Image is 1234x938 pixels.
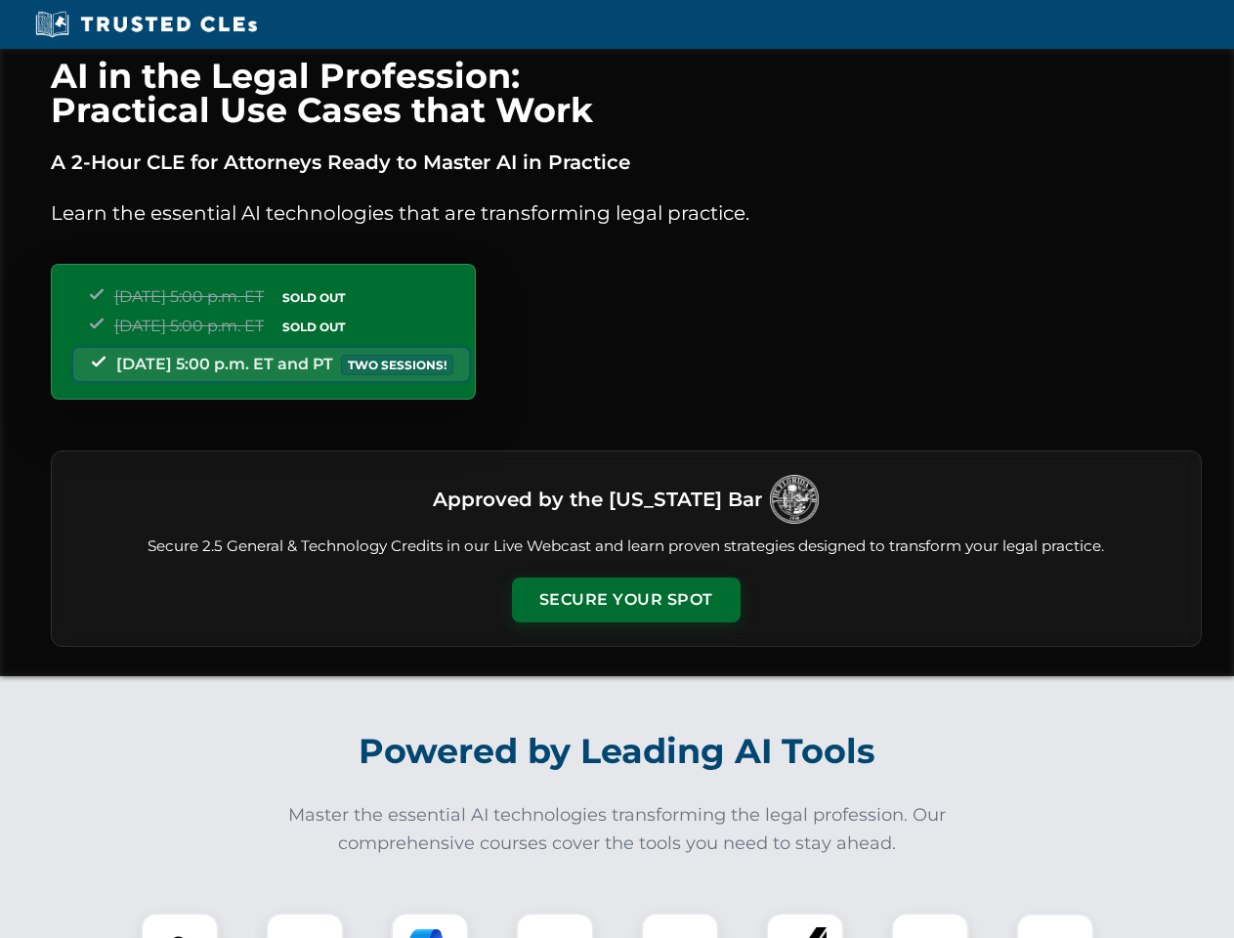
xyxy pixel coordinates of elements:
p: Learn the essential AI technologies that are transforming legal practice. [51,197,1202,229]
span: SOLD OUT [276,317,352,337]
p: Master the essential AI technologies transforming the legal profession. Our comprehensive courses... [276,801,959,858]
h3: Approved by the [US_STATE] Bar [433,482,762,517]
span: [DATE] 5:00 p.m. ET [114,287,264,306]
span: SOLD OUT [276,287,352,308]
button: Secure Your Spot [512,577,741,622]
h2: Powered by Leading AI Tools [76,717,1159,786]
span: [DATE] 5:00 p.m. ET [114,317,264,335]
img: Logo [770,475,819,524]
h1: AI in the Legal Profession: Practical Use Cases that Work [51,59,1202,127]
p: A 2-Hour CLE for Attorneys Ready to Master AI in Practice [51,147,1202,178]
img: Trusted CLEs [29,10,263,39]
p: Secure 2.5 General & Technology Credits in our Live Webcast and learn proven strategies designed ... [75,535,1177,558]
